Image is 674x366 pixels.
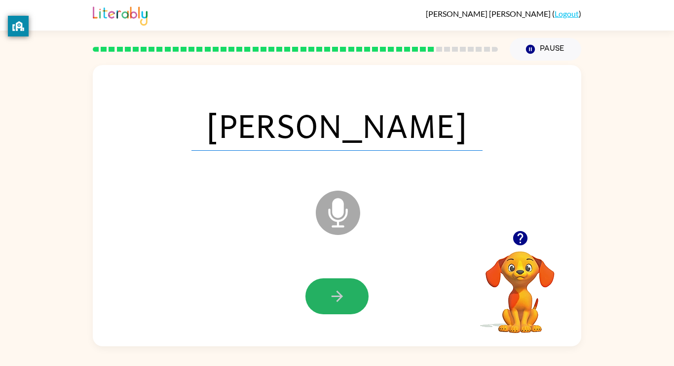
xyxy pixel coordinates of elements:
span: [PERSON_NAME] [191,100,483,151]
div: ( ) [426,9,581,18]
button: Pause [510,38,581,61]
video: Your browser must support playing .mp4 files to use Literably. Please try using another browser. [471,236,569,334]
img: Literably [93,4,148,26]
button: privacy banner [8,16,29,36]
span: [PERSON_NAME] [PERSON_NAME] [426,9,552,18]
a: Logout [555,9,579,18]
